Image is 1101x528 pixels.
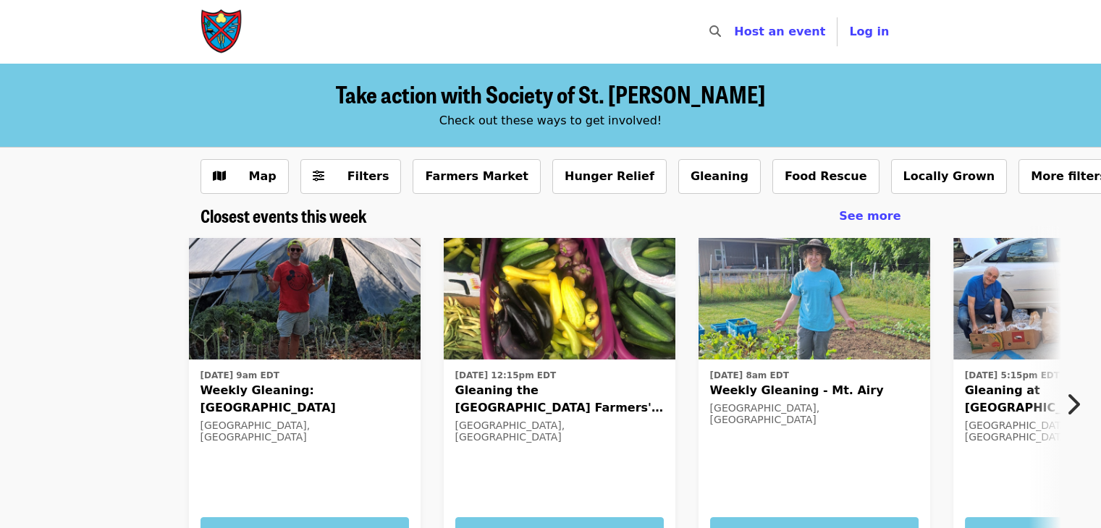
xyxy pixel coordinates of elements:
[201,203,367,228] span: Closest events this week
[772,159,879,194] button: Food Rescue
[313,169,324,183] i: sliders-h icon
[891,159,1008,194] button: Locally Grown
[730,14,741,49] input: Search
[710,369,789,382] time: [DATE] 8am EDT
[1066,391,1080,418] i: chevron-right icon
[189,238,421,359] img: Weekly Gleaning: Our Harvest - College Hill organized by Society of St. Andrew
[201,369,279,382] time: [DATE] 9am EDT
[678,159,761,194] button: Gleaning
[734,25,825,38] a: Host an event
[839,208,900,225] a: See more
[710,382,919,399] span: Weekly Gleaning - Mt. Airy
[201,9,244,55] img: Society of St. Andrew - Home
[849,25,889,38] span: Log in
[839,209,900,223] span: See more
[455,382,664,417] span: Gleaning the [GEOGRAPHIC_DATA] Farmers' Market
[347,169,389,183] span: Filters
[552,159,667,194] button: Hunger Relief
[965,369,1060,382] time: [DATE] 5:15pm EDT
[699,238,930,359] img: Weekly Gleaning - Mt. Airy organized by Society of St. Andrew
[189,205,913,226] div: Closest events this week
[201,420,409,444] div: [GEOGRAPHIC_DATA], [GEOGRAPHIC_DATA]
[710,402,919,427] div: [GEOGRAPHIC_DATA], [GEOGRAPHIC_DATA]
[201,112,901,129] div: Check out these ways to get involved!
[455,369,557,382] time: [DATE] 12:15pm EDT
[455,420,664,444] div: [GEOGRAPHIC_DATA], [GEOGRAPHIC_DATA]
[709,25,721,38] i: search icon
[300,159,402,194] button: Filters (0 selected)
[838,17,900,46] button: Log in
[201,382,409,417] span: Weekly Gleaning: [GEOGRAPHIC_DATA]
[444,238,675,359] img: Gleaning the Hyde Park Farmers' Market organized by Society of St. Andrew
[201,205,367,226] a: Closest events this week
[413,159,541,194] button: Farmers Market
[336,77,765,111] span: Take action with Society of St. [PERSON_NAME]
[201,159,289,194] button: Show map view
[249,169,277,183] span: Map
[213,169,226,183] i: map icon
[1053,384,1101,425] button: Next item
